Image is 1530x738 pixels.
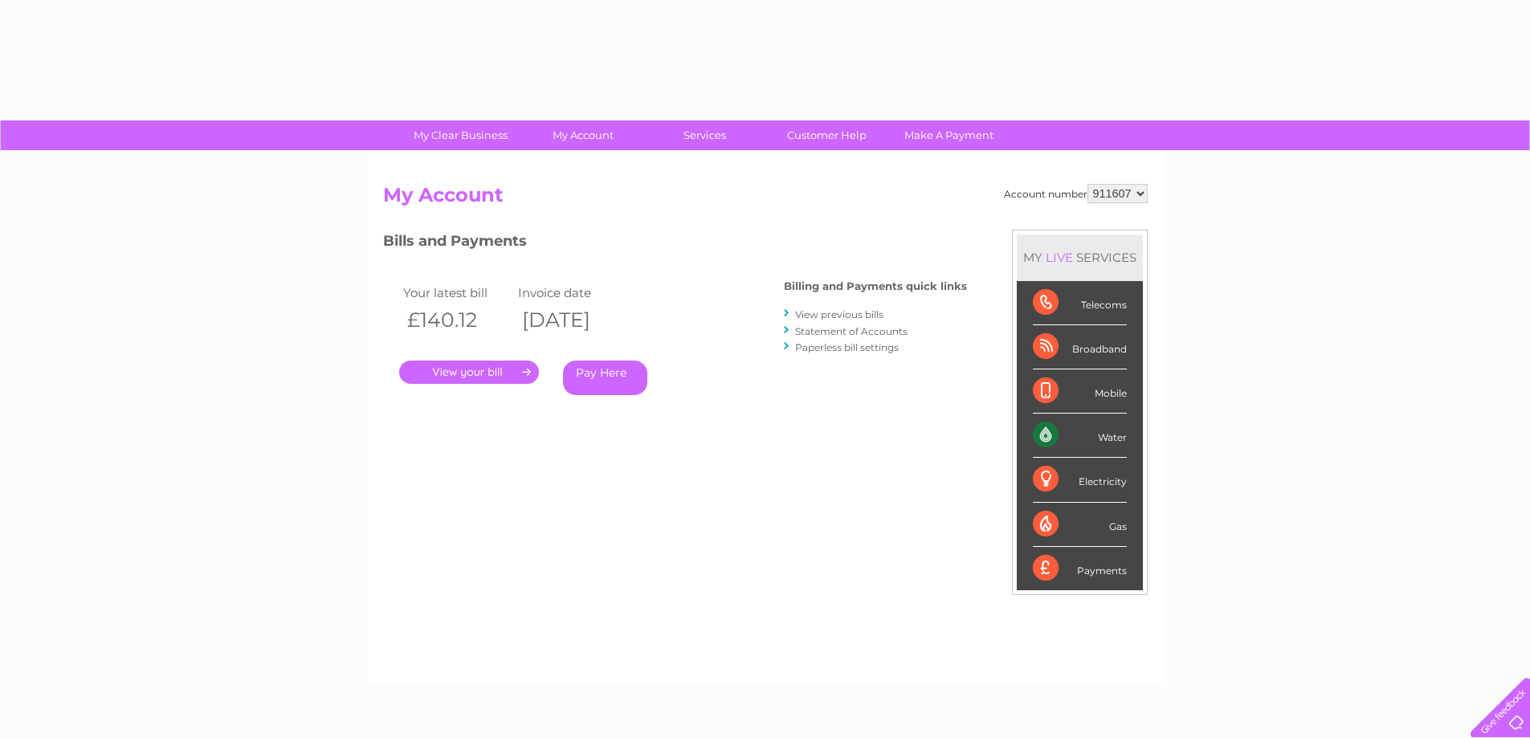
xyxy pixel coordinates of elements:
a: Make A Payment [883,120,1015,150]
th: [DATE] [514,304,630,336]
a: Services [639,120,771,150]
div: Account number [1004,184,1148,203]
a: Pay Here [563,361,647,395]
div: Mobile [1033,369,1127,414]
div: Water [1033,414,1127,458]
th: £140.12 [399,304,515,336]
div: Electricity [1033,458,1127,502]
td: Invoice date [514,282,630,304]
a: Paperless bill settings [795,341,899,353]
h4: Billing and Payments quick links [784,280,967,292]
a: Statement of Accounts [795,325,908,337]
div: MY SERVICES [1017,234,1143,280]
div: Broadband [1033,325,1127,369]
h3: Bills and Payments [383,230,967,258]
a: Customer Help [761,120,893,150]
div: LIVE [1042,250,1076,265]
h2: My Account [383,184,1148,214]
a: My Account [516,120,649,150]
a: My Clear Business [394,120,527,150]
div: Payments [1033,547,1127,590]
div: Gas [1033,503,1127,547]
a: View previous bills [795,308,883,320]
a: . [399,361,539,384]
div: Telecoms [1033,281,1127,325]
td: Your latest bill [399,282,515,304]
